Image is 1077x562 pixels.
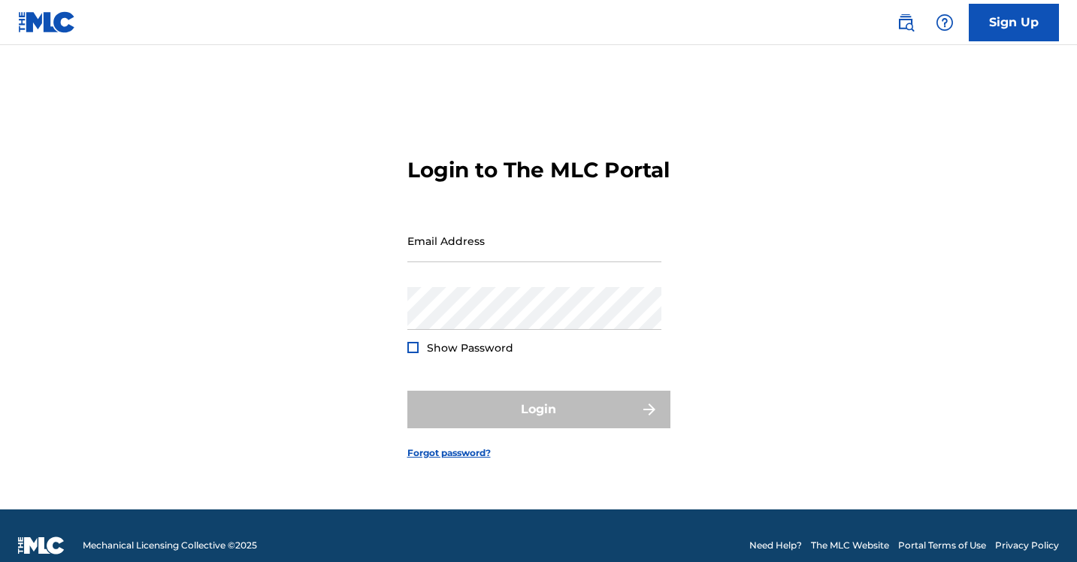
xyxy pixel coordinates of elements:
[995,539,1059,552] a: Privacy Policy
[749,539,802,552] a: Need Help?
[898,539,986,552] a: Portal Terms of Use
[811,539,889,552] a: The MLC Website
[427,341,513,355] span: Show Password
[407,157,670,183] h3: Login to The MLC Portal
[18,536,65,554] img: logo
[936,14,954,32] img: help
[407,446,491,460] a: Forgot password?
[83,539,257,552] span: Mechanical Licensing Collective © 2025
[969,4,1059,41] a: Sign Up
[18,11,76,33] img: MLC Logo
[897,14,915,32] img: search
[930,8,960,38] div: Help
[891,8,921,38] a: Public Search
